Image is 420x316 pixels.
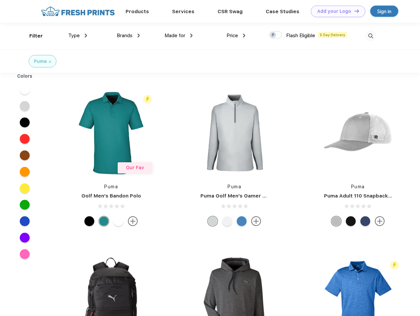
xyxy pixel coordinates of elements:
img: dropdown.png [190,34,193,38]
span: Our Fav [126,165,144,170]
img: more.svg [375,216,385,226]
img: desktop_search.svg [365,31,376,41]
img: func=resize&h=266 [67,89,155,177]
div: Puma [34,58,47,65]
a: Puma [104,184,118,189]
img: flash_active_toggle.svg [390,261,399,270]
div: Sign in [377,8,391,15]
img: more.svg [251,216,261,226]
div: Bright White [222,216,232,226]
a: Sign in [370,6,398,17]
img: DT [354,9,359,13]
a: CSR Swag [218,9,243,14]
img: dropdown.png [243,34,245,38]
img: dropdown.png [137,34,140,38]
img: more.svg [128,216,138,226]
div: Puma Black [84,216,94,226]
div: Quarry with Brt Whit [331,216,341,226]
span: Made for [165,33,185,39]
img: fo%20logo%202.webp [39,6,117,17]
a: Golf Men's Bandon Polo [81,193,141,199]
img: func=resize&h=266 [314,89,402,177]
span: Type [68,33,80,39]
img: func=resize&h=266 [191,89,278,177]
div: Bright White [113,216,123,226]
img: filter_cancel.svg [49,61,51,63]
div: Peacoat with Qut Shd [360,216,370,226]
img: dropdown.png [85,34,87,38]
div: Pma Blk with Pma Blk [346,216,356,226]
span: 5 Day Delivery [318,32,347,38]
span: Price [226,33,238,39]
a: Products [126,9,149,14]
div: Colors [12,73,38,80]
a: Puma Golf Men's Gamer Golf Quarter-Zip [200,193,305,199]
div: Add your Logo [317,9,351,14]
span: Brands [117,33,133,39]
div: Filter [29,32,43,40]
a: Puma [227,184,241,189]
div: High Rise [208,216,218,226]
span: Flash Eligible [286,33,315,39]
img: flash_active_toggle.svg [143,95,152,104]
a: Services [172,9,195,14]
div: Bright Cobalt [237,216,247,226]
div: Green Lagoon [99,216,109,226]
a: Puma [351,184,365,189]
